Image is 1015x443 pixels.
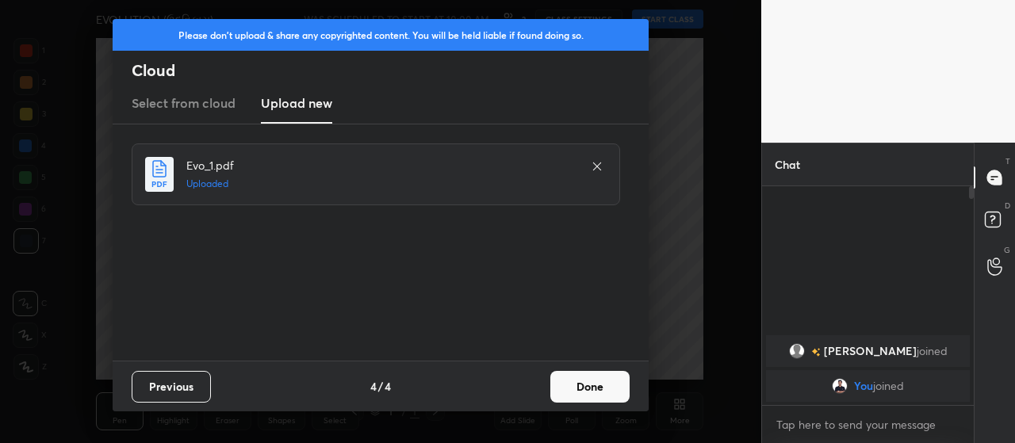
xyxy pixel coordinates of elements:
[186,157,575,174] h4: Evo_1.pdf
[824,345,917,357] span: [PERSON_NAME]
[762,332,974,405] div: grid
[917,345,948,357] span: joined
[113,19,649,51] div: Please don't upload & share any copyrighted content. You will be held liable if found doing so.
[378,378,383,395] h4: /
[1005,200,1010,212] p: D
[550,371,630,403] button: Done
[261,94,332,113] h3: Upload new
[1004,244,1010,256] p: G
[1005,155,1010,167] p: T
[811,348,821,357] img: no-rating-badge.077c3623.svg
[370,378,377,395] h4: 4
[762,143,813,185] p: Chat
[385,378,391,395] h4: 4
[832,378,848,394] img: c9bf78d67bb745bc84438c2db92f5989.jpg
[873,380,904,392] span: joined
[132,60,649,81] h2: Cloud
[186,177,575,191] h5: Uploaded
[132,371,211,403] button: Previous
[854,380,873,392] span: You
[789,343,805,359] img: default.png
